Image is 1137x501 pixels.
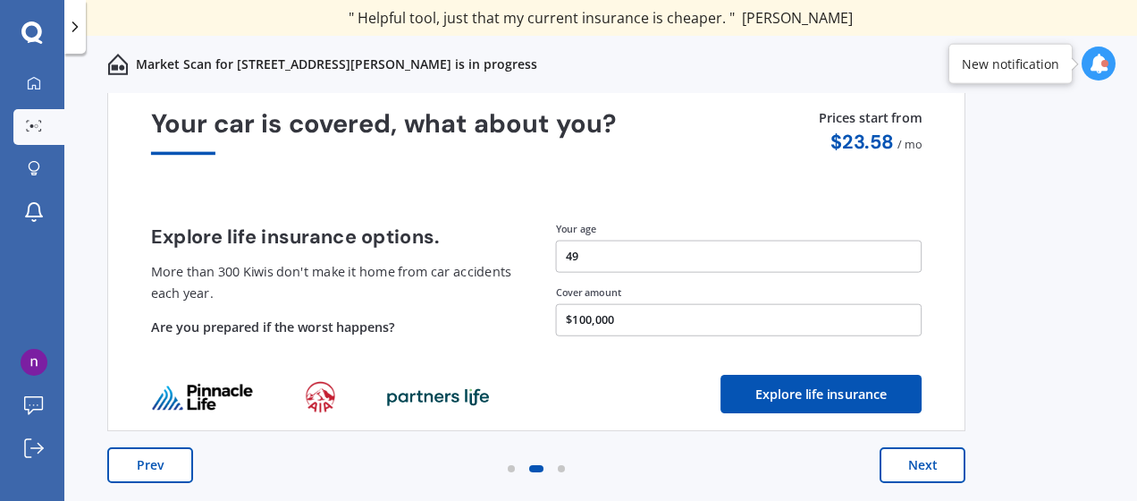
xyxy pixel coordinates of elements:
img: ACg8ocKB3K1iCNpKOrn7jEXXIbs_5jmL6bCWnGDdIXMOGpnHy4SvQA=s96-c [21,349,47,376]
p: More than 300 Kiwis don't make it home from car accidents each year. [151,261,518,304]
p: Prices start from [819,109,922,131]
div: Cover amount [556,285,922,300]
button: Next [880,447,965,483]
img: life_provider_logo_0 [151,383,254,412]
img: life_provider_logo_1 [306,381,335,413]
div: Your age [556,222,922,236]
img: home-and-contents.b802091223b8502ef2dd.svg [107,54,129,75]
p: Market Scan for [STREET_ADDRESS][PERSON_NAME] is in progress [136,55,537,73]
div: New notification [962,55,1059,72]
div: Your car is covered, what about you? [151,109,922,155]
button: Explore life insurance [720,375,922,413]
span: $ 23.58 [830,129,894,154]
button: Prev [107,447,193,483]
button: $100,000 [556,304,922,336]
button: 49 [556,240,922,272]
span: Are you prepared if the worst happens? [151,318,395,336]
span: / mo [897,137,922,152]
h4: Explore life insurance options. [151,226,518,249]
img: life_provider_logo_2 [386,387,489,407]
